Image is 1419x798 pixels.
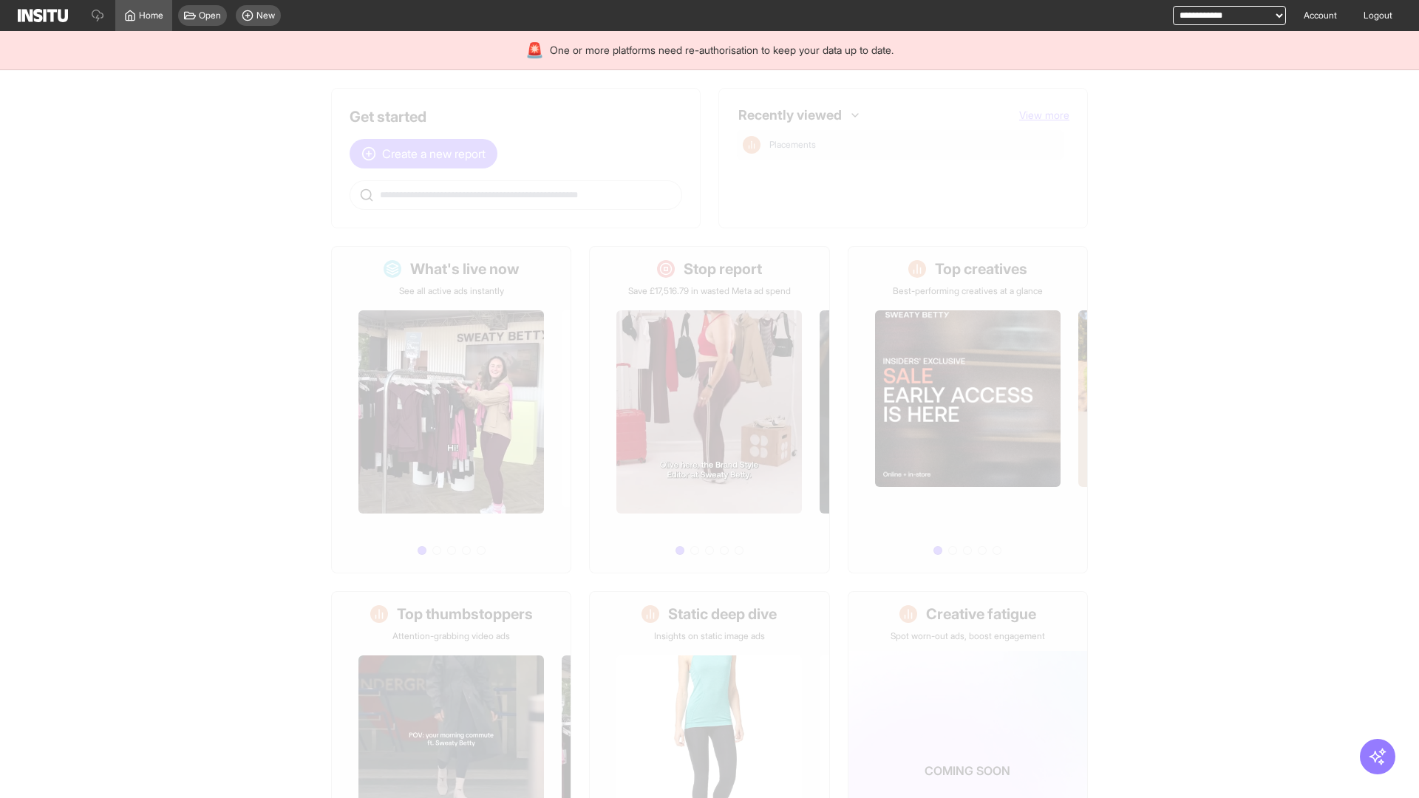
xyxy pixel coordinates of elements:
img: Logo [18,9,68,22]
span: One or more platforms need re-authorisation to keep your data up to date. [550,43,894,58]
span: Open [199,10,221,21]
span: Home [139,10,163,21]
span: New [256,10,275,21]
div: 🚨 [525,40,544,61]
